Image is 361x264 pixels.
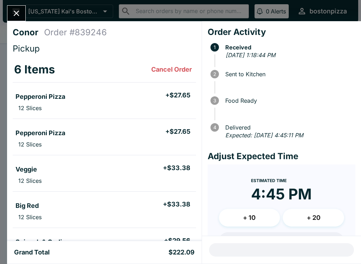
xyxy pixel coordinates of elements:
em: Expected: [DATE] 4:45:11 PM [225,132,303,139]
h4: Order # 839246 [44,27,107,38]
button: Cancel Order [148,62,195,77]
p: 12 Slices [18,177,42,184]
em: [DATE] 1:18:44 PM [226,52,275,59]
text: 2 [213,71,216,77]
h5: Veggie [16,165,37,174]
h5: Big Red [16,202,39,210]
h5: Pepperoni Pizza [16,92,65,101]
span: Estimated Time [251,178,287,183]
text: 4 [213,125,216,130]
text: 3 [213,98,216,103]
span: Received [222,44,355,50]
time: 4:45 PM [251,185,312,203]
h3: 6 Items [14,62,55,77]
text: 1 [214,44,216,50]
h5: $222.09 [169,248,195,257]
h5: + $33.38 [163,164,190,172]
h4: Conor [13,27,44,38]
span: Sent to Kitchen [222,71,355,77]
span: Delivered [222,124,355,131]
span: Pickup [13,43,40,54]
h5: Grand Total [14,248,50,257]
h5: Spinach & Garlic [16,238,66,246]
h5: + $27.65 [165,127,190,136]
p: 12 Slices [18,104,42,112]
p: 12 Slices [18,141,42,148]
button: + 20 [283,209,344,227]
h5: + $29.56 [164,236,190,245]
h5: Pepperoni Pizza [16,129,65,137]
button: Close [7,6,25,21]
h5: + $27.65 [165,91,190,100]
h4: Order Activity [208,27,355,37]
span: Food Ready [222,97,355,104]
button: + 10 [219,209,280,227]
p: 12 Slices [18,214,42,221]
h5: + $33.38 [163,200,190,209]
h4: Adjust Expected Time [208,151,355,162]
